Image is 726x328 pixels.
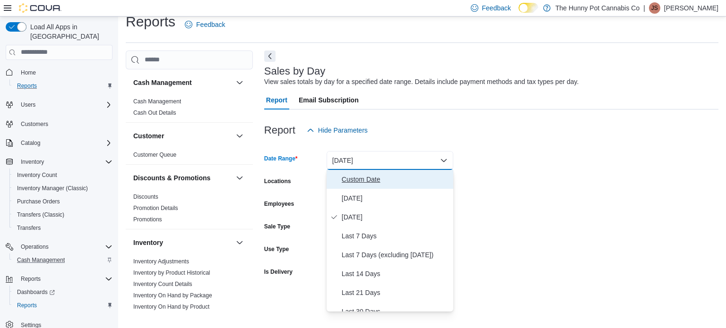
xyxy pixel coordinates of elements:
input: Dark Mode [519,3,538,13]
a: Dashboards [13,286,59,298]
div: Jessica Steinmetz [649,2,660,14]
span: Reports [17,273,112,285]
a: Inventory On Hand by Product [133,303,209,310]
button: Operations [17,241,52,252]
h3: Report [264,125,295,136]
span: Feedback [196,20,225,29]
a: Inventory by Product Historical [133,269,210,276]
a: Inventory Manager (Classic) [13,183,92,194]
button: Cash Management [9,253,116,267]
button: Cash Management [133,78,232,87]
span: Purchase Orders [13,196,112,207]
span: Discounts [133,193,158,201]
button: Cash Management [234,77,245,88]
button: Inventory [17,156,48,168]
a: Promotions [133,216,162,223]
button: Inventory [234,237,245,248]
a: Dashboards [9,286,116,299]
button: Customer [133,131,232,141]
span: Inventory by Product Historical [133,269,210,277]
span: Transfers (Classic) [17,211,64,219]
button: Reports [9,299,116,312]
span: Reports [21,275,41,283]
a: Inventory On Hand by Package [133,292,212,299]
label: Employees [264,200,294,208]
span: Email Subscription [299,91,359,109]
a: Feedback [181,15,229,34]
button: Customers [2,117,116,131]
span: Inventory Count [13,169,112,181]
button: Inventory [133,238,232,247]
button: Discounts & Promotions [133,173,232,183]
div: Select listbox [327,170,453,311]
button: Inventory [2,155,116,168]
span: Dashboards [13,286,112,298]
button: Transfers [9,221,116,235]
span: Custom Date [342,174,449,185]
span: Last 21 Days [342,287,449,298]
span: Home [17,67,112,78]
span: Home [21,69,36,76]
span: Operations [21,243,49,251]
span: Reports [13,300,112,311]
button: Next [264,50,276,62]
button: Reports [17,273,44,285]
span: Feedback [482,3,511,13]
label: Date Range [264,155,298,162]
button: Catalog [2,136,116,150]
a: Inventory Adjustments [133,258,189,265]
span: Inventory Manager (Classic) [13,183,112,194]
span: [DATE] [342,211,449,223]
button: Operations [2,240,116,253]
span: Transfers [17,224,41,232]
span: Inventory Transactions [133,314,190,322]
div: Customer [126,149,253,164]
span: Transfers (Classic) [13,209,112,220]
button: Catalog [17,137,44,149]
button: Transfers (Classic) [9,208,116,221]
span: Users [17,99,112,110]
a: Reports [13,300,41,311]
span: Operations [17,241,112,252]
button: Discounts & Promotions [234,172,245,184]
a: Promotion Details [133,205,178,211]
label: Sale Type [264,223,290,230]
div: View sales totals by day for a specified date range. Details include payment methods and tax type... [264,77,579,87]
span: Inventory Adjustments [133,258,189,265]
p: | [643,2,645,14]
button: Users [2,98,116,111]
span: Inventory Manager (Classic) [17,185,88,192]
button: Users [17,99,39,110]
span: Last 7 Days [342,230,449,242]
h3: Sales by Day [264,66,326,77]
button: Customer [234,130,245,142]
a: Transfers (Classic) [13,209,68,220]
span: Purchase Orders [17,198,60,205]
h3: Customer [133,131,164,141]
button: Inventory Count [9,168,116,182]
a: Customer Queue [133,151,176,158]
button: Purchase Orders [9,195,116,208]
div: Cash Management [126,96,253,122]
button: Hide Parameters [303,121,372,140]
h3: Discounts & Promotions [133,173,210,183]
span: Transfers [13,222,112,234]
a: Cash Management [133,98,181,105]
h3: Inventory [133,238,163,247]
span: Last 14 Days [342,268,449,279]
span: Last 7 Days (excluding [DATE]) [342,249,449,261]
span: Reports [13,80,112,92]
a: Inventory Count Details [133,281,192,287]
span: Cash Management [17,256,65,264]
span: Catalog [17,137,112,149]
button: Home [2,66,116,79]
p: [PERSON_NAME] [664,2,718,14]
img: Cova [19,3,61,13]
a: Purchase Orders [13,196,64,207]
span: Reports [17,82,37,90]
div: Discounts & Promotions [126,191,253,229]
button: Inventory Manager (Classic) [9,182,116,195]
h3: Cash Management [133,78,192,87]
